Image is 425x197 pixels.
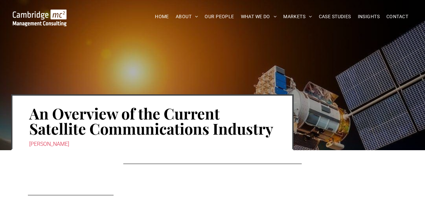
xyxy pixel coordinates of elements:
a: HOME [152,11,172,22]
a: INSIGHTS [354,11,383,22]
a: Your Business Transformed | Cambridge Management Consulting [13,10,67,18]
a: CONTACT [383,11,412,22]
a: CASE STUDIES [315,11,354,22]
a: OUR PEOPLE [201,11,237,22]
a: WHAT WE DO [238,11,280,22]
div: [PERSON_NAME] [29,139,275,149]
h1: An Overview of the Current Satellite Communications Industry [29,105,275,137]
a: ABOUT [172,11,202,22]
img: Go to Homepage [13,9,67,26]
a: MARKETS [280,11,315,22]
